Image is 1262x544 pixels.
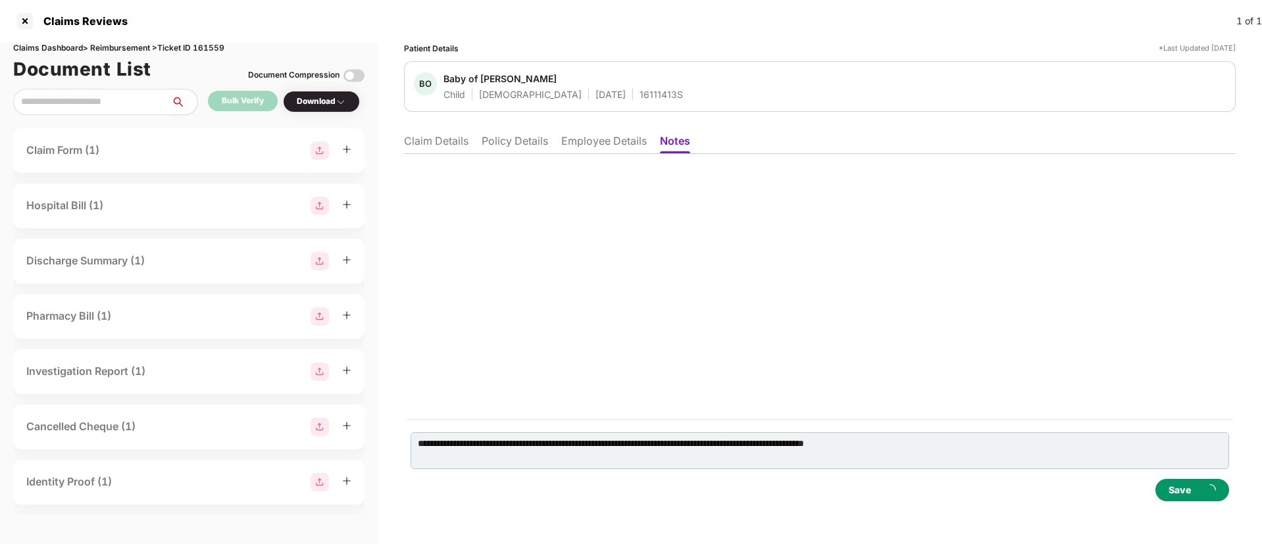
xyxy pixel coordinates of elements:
[482,134,548,153] li: Policy Details
[443,72,557,85] div: Baby of [PERSON_NAME]
[26,418,136,435] div: Cancelled Cheque (1)
[222,95,264,107] div: Bulk Verify
[404,42,459,55] div: Patient Details
[414,72,437,95] div: BO
[336,97,346,107] img: svg+xml;base64,PHN2ZyBpZD0iRHJvcGRvd24tMzJ4MzIiIHhtbG5zPSJodHRwOi8vd3d3LnczLm9yZy8yMDAwL3N2ZyIgd2...
[342,366,351,375] span: plus
[26,363,145,380] div: Investigation Report (1)
[36,14,128,28] div: Claims Reviews
[311,362,329,381] img: svg+xml;base64,PHN2ZyBpZD0iR3JvdXBfMjg4MTMiIGRhdGEtbmFtZT0iR3JvdXAgMjg4MTMiIHhtbG5zPSJodHRwOi8vd3...
[640,88,683,101] div: 16111413S
[26,308,111,324] div: Pharmacy Bill (1)
[1169,483,1216,497] div: Save
[561,134,647,153] li: Employee Details
[311,252,329,270] img: svg+xml;base64,PHN2ZyBpZD0iR3JvdXBfMjg4MTMiIGRhdGEtbmFtZT0iR3JvdXAgMjg4MTMiIHhtbG5zPSJodHRwOi8vd3...
[1159,42,1236,55] div: *Last Updated [DATE]
[1203,483,1217,497] span: loading
[342,255,351,264] span: plus
[13,42,365,55] div: Claims Dashboard > Reimbursement > Ticket ID 161559
[404,134,468,153] li: Claim Details
[342,310,351,320] span: plus
[26,474,112,490] div: Identity Proof (1)
[660,134,690,153] li: Notes
[170,97,197,107] span: search
[26,197,103,214] div: Hospital Bill (1)
[311,197,329,215] img: svg+xml;base64,PHN2ZyBpZD0iR3JvdXBfMjg4MTMiIGRhdGEtbmFtZT0iR3JvdXAgMjg4MTMiIHhtbG5zPSJodHRwOi8vd3...
[342,476,351,485] span: plus
[311,141,329,160] img: svg+xml;base64,PHN2ZyBpZD0iR3JvdXBfMjg4MTMiIGRhdGEtbmFtZT0iR3JvdXAgMjg4MTMiIHhtbG5zPSJodHRwOi8vd3...
[342,145,351,154] span: plus
[26,253,145,269] div: Discharge Summary (1)
[1236,14,1262,28] div: 1 of 1
[343,65,365,86] img: svg+xml;base64,PHN2ZyBpZD0iVG9nZ2xlLTMyeDMyIiB4bWxucz0iaHR0cDovL3d3dy53My5vcmcvMjAwMC9zdmciIHdpZH...
[311,473,329,491] img: svg+xml;base64,PHN2ZyBpZD0iR3JvdXBfMjg4MTMiIGRhdGEtbmFtZT0iR3JvdXAgMjg4MTMiIHhtbG5zPSJodHRwOi8vd3...
[311,307,329,326] img: svg+xml;base64,PHN2ZyBpZD0iR3JvdXBfMjg4MTMiIGRhdGEtbmFtZT0iR3JvdXAgMjg4MTMiIHhtbG5zPSJodHRwOi8vd3...
[342,421,351,430] span: plus
[26,142,99,159] div: Claim Form (1)
[248,69,340,82] div: Document Compression
[342,200,351,209] span: plus
[311,418,329,436] img: svg+xml;base64,PHN2ZyBpZD0iR3JvdXBfMjg4MTMiIGRhdGEtbmFtZT0iR3JvdXAgMjg4MTMiIHhtbG5zPSJodHRwOi8vd3...
[595,88,626,101] div: [DATE]
[479,88,582,101] div: [DEMOGRAPHIC_DATA]
[170,89,198,115] button: search
[443,88,465,101] div: Child
[13,55,151,84] h1: Document List
[297,95,346,108] div: Download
